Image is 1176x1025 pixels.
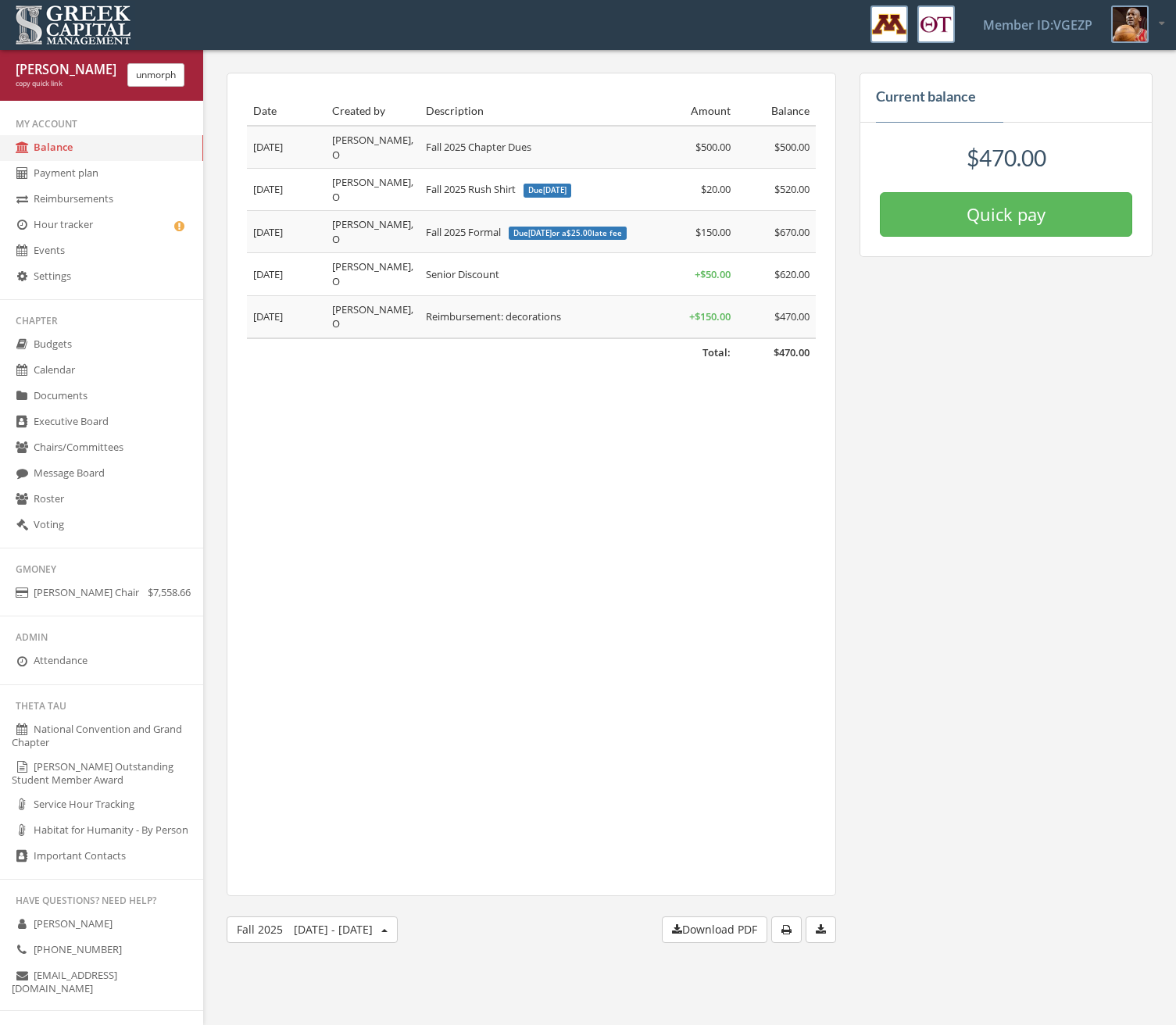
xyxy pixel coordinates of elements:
td: [DATE] [247,169,326,211]
span: [PERSON_NAME], O [332,175,413,204]
button: Quick pay [880,192,1132,237]
div: Balance [743,103,810,119]
div: Amount [663,103,730,119]
td: [DATE] [247,253,326,295]
span: $500.00 [695,140,731,154]
span: [DATE] [543,185,567,195]
span: $20.00 [701,182,731,196]
span: $470.00 [774,345,810,359]
span: Fall 2025 Chapter Dues [426,140,531,154]
span: Fall 2025 Rush Shirt [426,182,570,196]
span: Fall 2025 [237,922,373,937]
td: [DATE] [247,211,326,253]
span: $670.00 [774,225,810,239]
span: $150.00 [695,225,731,239]
button: unmorph [127,63,184,87]
span: [DATE] - [DATE] [294,922,373,937]
span: Due [509,227,627,241]
span: $25.00 [567,228,592,238]
div: Created by [332,103,413,119]
div: Date [253,103,320,119]
button: Fall 2025[DATE] - [DATE] [227,916,398,943]
span: Due [524,184,571,198]
span: [PERSON_NAME], O [332,133,413,162]
span: $470.00 [967,145,1046,171]
span: $7,558.66 [148,587,191,598]
div: Description [426,103,651,119]
td: Total: [247,338,737,366]
span: Senior Discount [426,267,499,281]
div: copy quick link [16,79,116,89]
span: [DATE] [528,228,552,238]
span: or a late fee [552,228,622,238]
div: [PERSON_NAME] Jordan [16,61,116,79]
td: [DATE] [247,295,326,338]
span: Fall 2025 Formal [426,225,626,239]
span: $620.00 [774,267,810,281]
span: $470.00 [774,309,810,323]
span: + $50.00 [695,267,731,281]
span: [PERSON_NAME], O [332,259,413,288]
h4: Current balance [876,89,976,105]
td: [DATE] [247,126,326,169]
span: Reimbursement: decorations [426,309,561,323]
span: $520.00 [774,182,810,196]
a: Member ID: VGEZP [964,1,1111,49]
button: Download PDF [662,916,767,943]
span: $500.00 [774,140,810,154]
span: [PERSON_NAME], O [332,302,413,331]
span: [PERSON_NAME] [34,916,113,930]
span: [PERSON_NAME], O [332,217,413,246]
span: + $150.00 [689,309,731,323]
